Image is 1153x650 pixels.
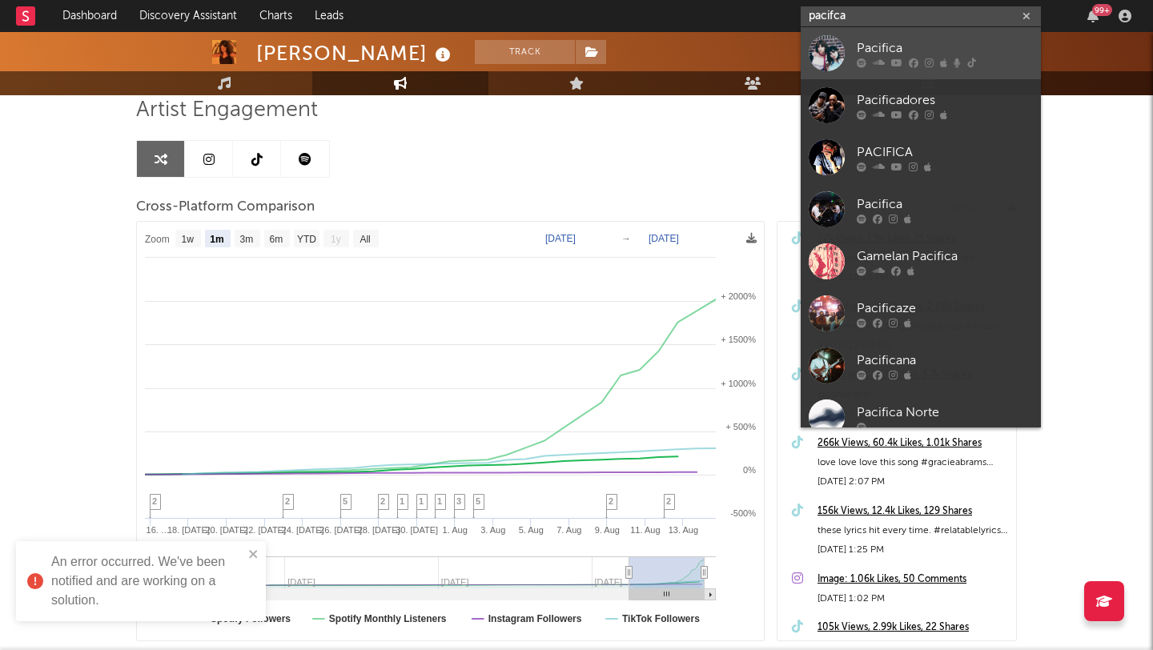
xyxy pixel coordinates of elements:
[210,234,223,245] text: 1m
[456,496,461,506] span: 3
[721,291,756,301] text: + 2000%
[857,142,1033,162] div: PACIFICA
[725,422,756,431] text: + 500%
[801,287,1041,339] a: Pacificaze
[857,38,1033,58] div: Pacifica
[256,40,455,66] div: [PERSON_NAME]
[136,101,318,120] span: Artist Engagement
[818,453,1008,472] div: love love love this song #gracieabrams #itoldyouthings #cover #singer
[801,391,1041,443] a: Pacifica Norte
[297,234,316,245] text: YTD
[818,472,1008,492] div: [DATE] 2:07 PM
[1092,4,1112,16] div: 99 +
[801,183,1041,235] a: Pacifica
[519,525,544,535] text: 5. Aug
[801,131,1041,183] a: PACIFICA
[857,403,1033,422] div: Pacifica Norte
[730,508,756,518] text: -500%
[475,40,575,64] button: Track
[721,335,756,344] text: + 1500%
[801,27,1041,79] a: Pacifica
[630,525,660,535] text: 11. Aug
[818,521,1008,540] div: these lyrics hit every time. #relatablelyrics #alwaysoutoftouch #lydiakenny #change #foryou
[396,525,438,535] text: 30. [DATE]
[380,496,385,506] span: 2
[240,234,254,245] text: 3m
[443,525,468,535] text: 1. Aug
[437,496,442,506] span: 1
[801,235,1041,287] a: Gamelan Pacifica
[476,496,480,506] span: 5
[360,234,370,245] text: All
[243,525,286,535] text: 22. [DATE]
[358,525,400,535] text: 28. [DATE]
[488,613,582,624] text: Instagram Followers
[319,525,362,535] text: 26. [DATE]
[622,613,700,624] text: TikTok Followers
[721,379,756,388] text: + 1000%
[666,496,671,506] span: 2
[206,525,248,535] text: 20. [DATE]
[152,496,157,506] span: 2
[621,233,631,244] text: →
[343,496,348,506] span: 5
[331,234,341,245] text: 1y
[145,234,170,245] text: Zoom
[329,613,447,624] text: Spotify Monthly Listeners
[801,6,1041,26] input: Search for artists
[545,233,576,244] text: [DATE]
[1087,10,1099,22] button: 99+
[857,299,1033,318] div: Pacificaze
[857,247,1033,266] div: Gamelan Pacifica
[818,570,1008,589] a: Image: 1.06k Likes, 50 Comments
[480,525,505,535] text: 3. Aug
[857,195,1033,214] div: Pacifica
[818,502,1008,521] a: 156k Views, 12.4k Likes, 129 Shares
[609,496,613,506] span: 2
[743,465,756,475] text: 0%
[818,618,1008,637] a: 105k Views, 2.99k Likes, 22 Shares
[167,525,210,535] text: 18. [DATE]
[270,234,283,245] text: 6m
[801,79,1041,131] a: Pacificadores
[818,434,1008,453] a: 266k Views, 60.4k Likes, 1.01k Shares
[400,496,404,506] span: 1
[595,525,620,535] text: 9. Aug
[857,351,1033,370] div: Pacificana
[556,525,581,535] text: 7. Aug
[419,496,424,506] span: 1
[669,525,698,535] text: 13. Aug
[136,198,315,217] span: Cross-Platform Comparison
[801,339,1041,391] a: Pacificana
[857,90,1033,110] div: Pacificadores
[182,234,195,245] text: 1w
[649,233,679,244] text: [DATE]
[818,540,1008,560] div: [DATE] 1:25 PM
[51,552,243,610] div: An error occurred. We've been notified and are working on a solution.
[818,589,1008,608] div: [DATE] 1:02 PM
[282,525,324,535] text: 24. [DATE]
[285,496,290,506] span: 2
[248,548,259,563] button: close
[147,525,170,535] text: 16. …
